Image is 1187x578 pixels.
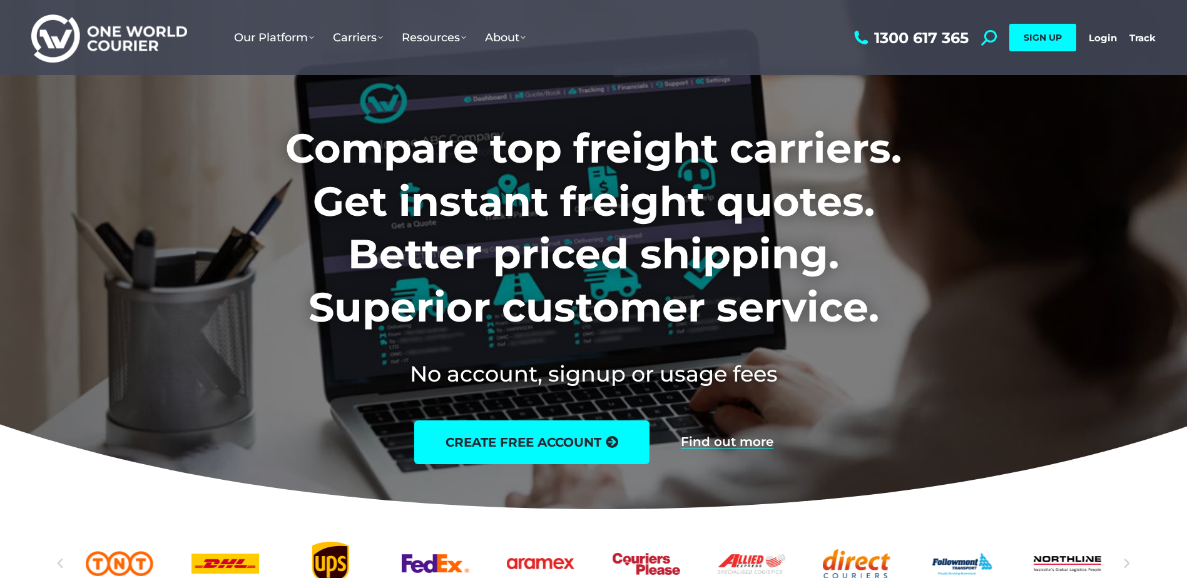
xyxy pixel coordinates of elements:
h2: No account, signup or usage fees [203,358,984,389]
a: Login [1089,32,1117,44]
a: Resources [392,18,476,57]
span: SIGN UP [1024,32,1062,43]
span: Resources [402,31,466,44]
a: 1300 617 365 [851,30,969,46]
span: Our Platform [234,31,314,44]
span: About [485,31,526,44]
a: SIGN UP [1009,24,1076,51]
a: create free account [414,420,650,464]
a: Carriers [323,18,392,57]
img: One World Courier [31,13,187,63]
span: Carriers [333,31,383,44]
a: Find out more [681,435,773,449]
h1: Compare top freight carriers. Get instant freight quotes. Better priced shipping. Superior custom... [203,122,984,333]
a: About [476,18,535,57]
a: Track [1129,32,1156,44]
a: Our Platform [225,18,323,57]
